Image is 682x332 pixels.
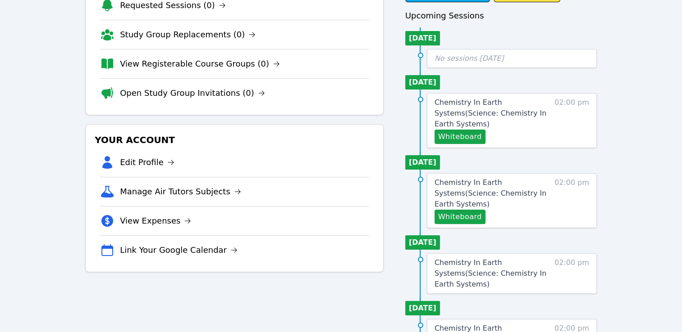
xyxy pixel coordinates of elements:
li: [DATE] [405,235,440,250]
span: Chemistry In Earth Systems ( Science: Chemistry In Earth Systems ) [435,178,547,208]
a: Manage Air Tutors Subjects [120,185,241,198]
a: Link Your Google Calendar [120,244,238,256]
a: Open Study Group Invitations (0) [120,87,265,99]
span: 02:00 pm [554,97,589,144]
a: Chemistry In Earth Systems(Science: Chemistry In Earth Systems) [435,97,550,130]
span: No sessions [DATE] [435,54,504,63]
button: Whiteboard [435,130,485,144]
button: Whiteboard [435,210,485,224]
a: View Registerable Course Groups (0) [120,58,280,70]
span: 02:00 pm [554,257,589,290]
h3: Your Account [93,132,376,148]
span: Chemistry In Earth Systems ( Science: Chemistry In Earth Systems ) [435,258,547,288]
a: Edit Profile [120,156,174,169]
a: Chemistry In Earth Systems(Science: Chemistry In Earth Systems) [435,177,550,210]
h3: Upcoming Sessions [405,9,597,22]
a: Study Group Replacements (0) [120,28,256,41]
span: 02:00 pm [554,177,589,224]
li: [DATE] [405,155,440,170]
a: Chemistry In Earth Systems(Science: Chemistry In Earth Systems) [435,257,550,290]
a: View Expenses [120,215,191,227]
span: Chemistry In Earth Systems ( Science: Chemistry In Earth Systems ) [435,98,547,128]
li: [DATE] [405,31,440,45]
li: [DATE] [405,301,440,315]
li: [DATE] [405,75,440,90]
